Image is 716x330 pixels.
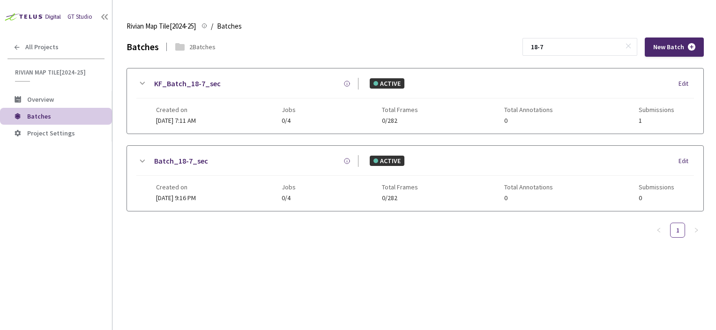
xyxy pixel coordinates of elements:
span: Jobs [282,183,296,191]
span: 0/4 [282,195,296,202]
span: 0 [639,195,674,202]
span: Created on [156,106,196,113]
li: Next Page [689,223,704,238]
span: left [656,227,662,233]
span: Submissions [639,106,674,113]
div: 2 Batches [189,42,216,52]
li: 1 [670,223,685,238]
span: Total Frames [382,106,418,113]
span: Jobs [282,106,296,113]
a: KF_Batch_18-7_sec [154,78,221,90]
input: Search [525,38,625,55]
span: 0 [504,195,553,202]
div: Batches [127,40,159,54]
span: All Projects [25,43,59,51]
div: ACTIVE [370,78,404,89]
div: Batch_18-7_secACTIVEEditCreated on[DATE] 9:16 PMJobs0/4Total Frames0/282Total Annotations0Submiss... [127,146,703,211]
span: Created on [156,183,196,191]
button: right [689,223,704,238]
span: 0/4 [282,117,296,124]
span: right [694,227,699,233]
li: / [211,21,213,32]
span: Batches [217,21,242,32]
div: Edit [679,79,694,89]
a: 1 [671,223,685,237]
div: KF_Batch_18-7_secACTIVEEditCreated on[DATE] 7:11 AMJobs0/4Total Frames0/282Total Annotations0Subm... [127,68,703,134]
span: [DATE] 9:16 PM [156,194,196,202]
a: Batch_18-7_sec [154,155,208,167]
span: Rivian Map Tile[2024-25] [127,21,196,32]
li: Previous Page [651,223,666,238]
span: Rivian Map Tile[2024-25] [15,68,99,76]
span: 0/282 [382,117,418,124]
span: Overview [27,95,54,104]
span: Batches [27,112,51,120]
div: Edit [679,157,694,166]
span: Total Annotations [504,106,553,113]
span: New Batch [653,43,684,51]
span: [DATE] 7:11 AM [156,116,196,125]
span: 1 [639,117,674,124]
div: GT Studio [67,13,92,22]
span: Submissions [639,183,674,191]
span: Project Settings [27,129,75,137]
button: left [651,223,666,238]
span: 0/282 [382,195,418,202]
span: Total Frames [382,183,418,191]
div: ACTIVE [370,156,404,166]
span: 0 [504,117,553,124]
span: Total Annotations [504,183,553,191]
